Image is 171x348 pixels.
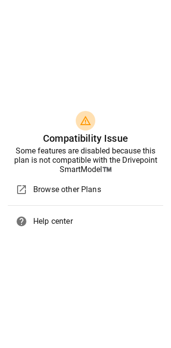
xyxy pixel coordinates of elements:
div: Some features are disabled because this plan is not compatible with the Drivepoint SmartModel™️ [8,146,163,174]
h6: Compatibility Issue [8,130,163,146]
span: Browse other Plans [33,184,155,196]
span: Help center [33,216,155,227]
span: open_in_new [16,184,27,196]
span: warning_amber [80,115,91,127]
span: help [16,216,27,227]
